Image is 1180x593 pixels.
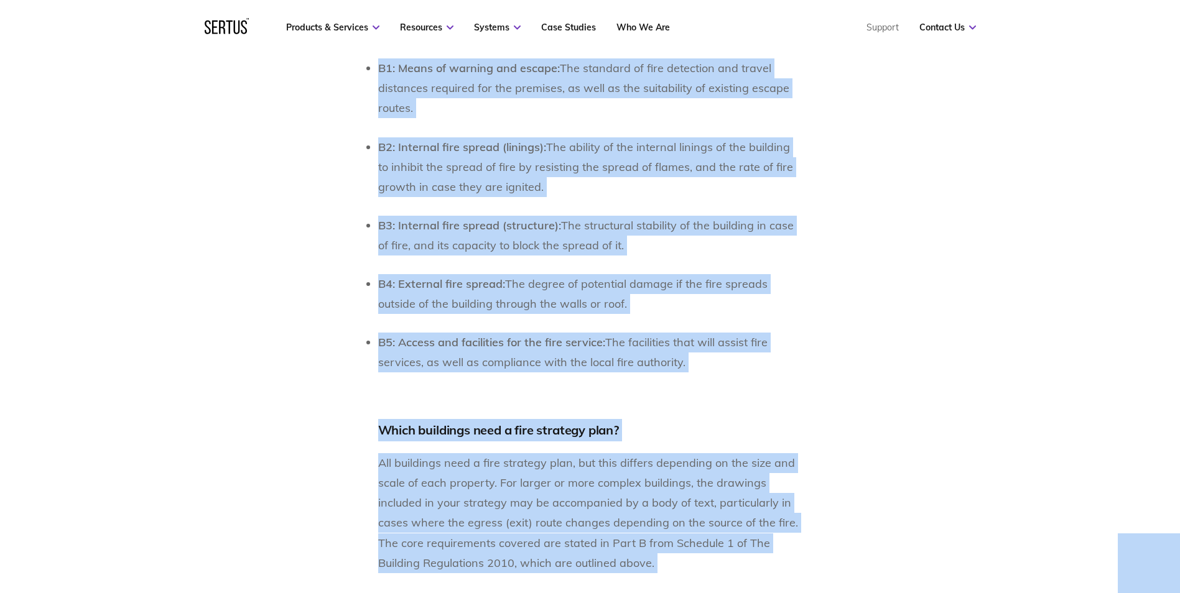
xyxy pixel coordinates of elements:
a: Resources [400,22,453,33]
span: All buildings need a fire strategy plan, but this differs depending on the size and scale of each... [378,456,798,569]
a: Support [866,22,899,33]
a: Case Studies [541,22,596,33]
a: Products & Services [286,22,379,33]
span: B4: External fire spread: [378,277,505,291]
span: Which buildings need a fire strategy plan? [378,422,619,438]
a: Systems [474,22,521,33]
span: The ability of the internal linings of the building to inhibit the spread of fire by resisting th... [378,140,793,194]
a: Contact Us [919,22,976,33]
span: B2: Internal fire spread (linings): [378,140,546,154]
span: B1: Means of warning and escape: [378,61,560,75]
span: The standard of fire detection and travel distances required for the premises, as well as the sui... [378,61,789,115]
span: B3: Internal fire spread (structure): [378,218,561,232]
span: B5: Access and facilities for the fire service: [378,335,605,349]
span: The structural stability of the building in case of fire, and its capacity to block the spread of... [378,218,794,252]
span: The degree of potential damage if the fire spreads outside of the building through the walls or r... [378,277,768,311]
span: The facilities that will assist fire services, as well as compliance with the local fire authority. [378,335,768,369]
iframe: Chat Widget [1118,533,1180,593]
a: Who We Are [616,22,670,33]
